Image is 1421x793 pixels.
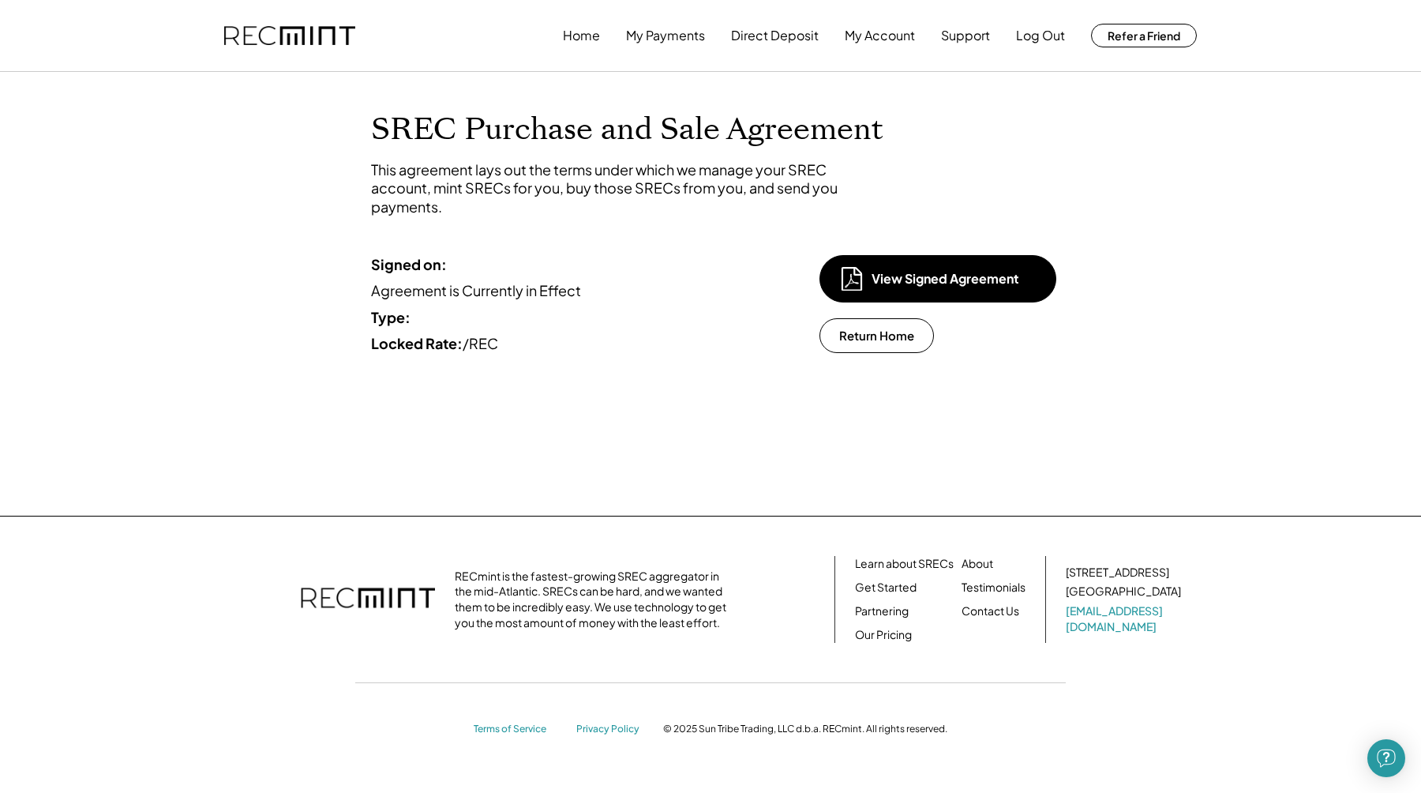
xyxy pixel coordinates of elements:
img: recmint-logotype%403x.png [224,26,355,46]
a: Get Started [855,580,917,596]
h1: SREC Purchase and Sale Agreement [371,111,1050,148]
div: This agreement lays out the terms under which we manage your SREC account, mint SRECs for you, bu... [371,160,845,216]
a: Learn about SRECs [855,556,954,572]
button: Log Out [1016,20,1065,51]
button: My Payments [626,20,705,51]
img: recmint-logotype%403x.png [301,572,435,627]
div: /REC [371,334,726,352]
button: Return Home [819,318,934,353]
div: Agreement is Currently in Effect [371,281,726,299]
a: Our Pricing [855,627,912,643]
div: View Signed Agreement [872,270,1029,288]
div: Open Intercom Messenger [1367,739,1405,777]
a: About [962,556,993,572]
strong: Type: [371,308,411,326]
div: © 2025 Sun Tribe Trading, LLC d.b.a. RECmint. All rights reserved. [663,723,947,735]
a: Testimonials [962,580,1025,596]
strong: Signed on: [371,255,447,273]
strong: Locked Rate: [371,334,463,352]
button: Home [563,20,600,51]
div: RECmint is the fastest-growing SREC aggregator in the mid-Atlantic. SRECs can be hard, and we wan... [455,569,735,630]
div: [GEOGRAPHIC_DATA] [1066,584,1181,599]
a: Partnering [855,603,909,619]
a: Contact Us [962,603,1019,619]
button: Direct Deposit [731,20,819,51]
button: My Account [845,20,915,51]
a: Privacy Policy [576,723,647,736]
button: Support [941,20,990,51]
button: Refer a Friend [1091,24,1197,47]
div: [STREET_ADDRESS] [1066,565,1169,581]
a: [EMAIL_ADDRESS][DOMAIN_NAME] [1066,603,1184,634]
a: Terms of Service [474,723,561,736]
